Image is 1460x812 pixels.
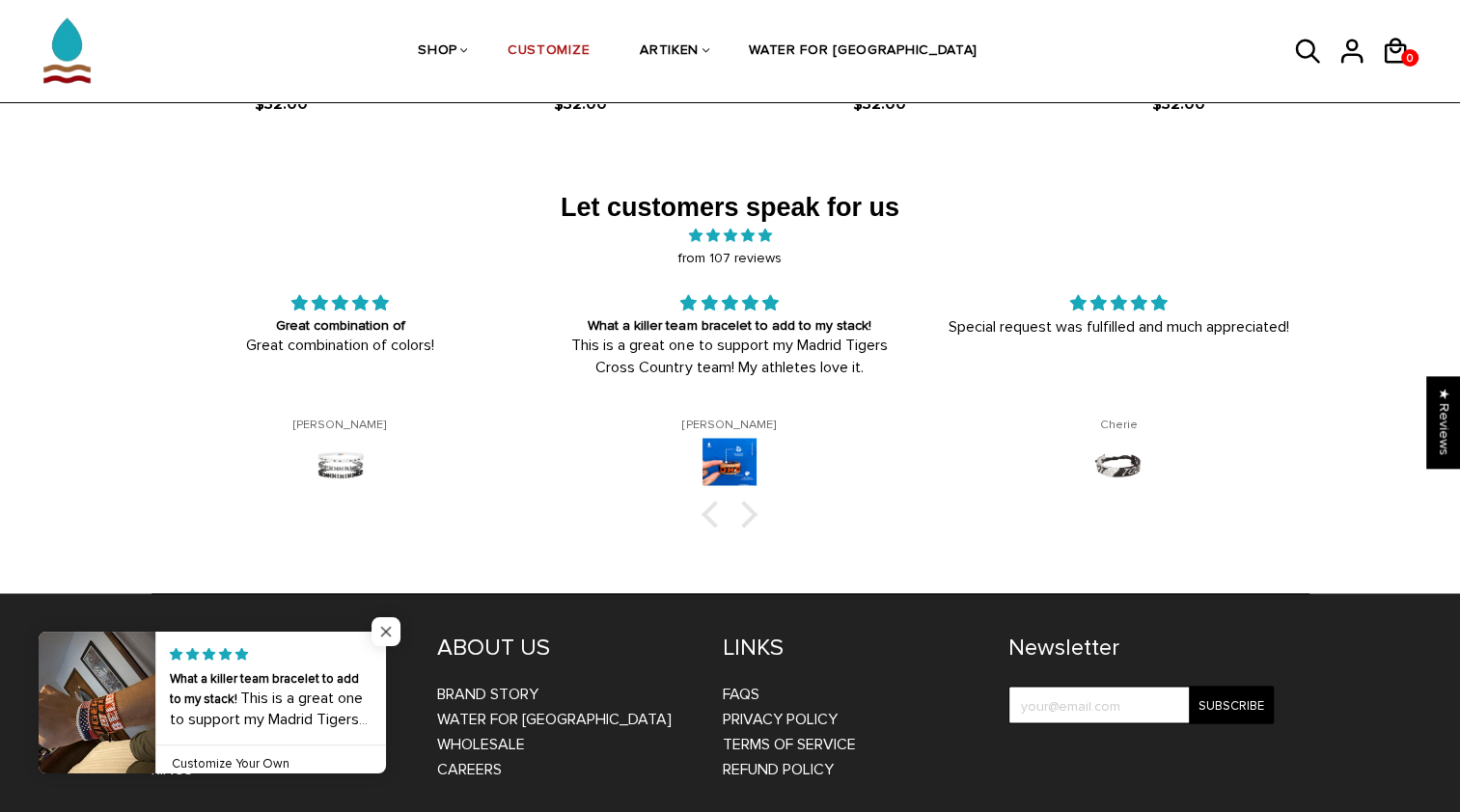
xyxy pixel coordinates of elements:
span: from 107 reviews [146,248,1313,270]
div: 5 stars [947,292,1289,316]
input: your@email.com [1008,686,1274,723]
div: Click to open Judge.me floating reviews tab [1427,376,1460,468]
div: [PERSON_NAME] [558,419,900,433]
a: SHOP [418,1,457,103]
a: Privacy Policy [723,709,838,728]
a: ARTIKEN [640,1,699,103]
a: WHOLESALE [437,734,525,753]
a: FAQs [723,684,759,703]
a: BRAND STORY [437,684,538,703]
img: Customize Your Own [702,438,757,492]
a: 0 [1401,49,1419,67]
span: $32.00 [554,95,607,114]
div: What a killer team bracelet to add to my stack! [558,316,900,336]
a: WATER FOR [GEOGRAPHIC_DATA] [437,709,672,728]
a: Terms of Service [723,734,856,753]
span: 4.91 stars [146,225,1313,248]
a: WATER FOR [GEOGRAPHIC_DATA] [749,1,978,103]
img: Rise. Grind. Repeat. [314,438,368,492]
div: 5 stars [558,292,900,316]
a: Refund Policy [723,759,834,778]
a: CAREERS [437,759,502,778]
h4: Newsletter [1008,633,1274,662]
h2: Let customers speak for us [146,192,1313,225]
input: Subscribe [1189,686,1274,723]
div: Great combination of [169,316,511,336]
div: [PERSON_NAME] [169,419,511,433]
img: Not Today [1091,438,1145,492]
div: 5 stars [169,292,511,316]
h4: ABOUT US [437,633,694,662]
span: $32.00 [853,95,906,114]
div: Cherie [947,419,1289,433]
span: 0 [1401,46,1419,70]
p: Great combination of colors! [169,335,511,356]
span: $32.00 [255,95,308,114]
span: Close popup widget [372,617,400,646]
a: CUSTOMIZE [508,1,590,103]
span: $32.00 [1152,95,1205,114]
h4: LINKS [723,633,979,662]
p: This is a great one to support my Madrid Tigers Cross Country team! My athletes love it. [558,335,900,378]
p: Special request was fulfilled and much appreciated! [947,316,1289,338]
